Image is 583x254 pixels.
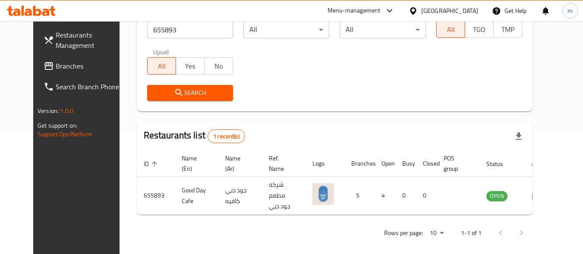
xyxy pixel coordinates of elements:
[532,191,548,201] div: Menu
[154,88,226,98] span: Search
[153,49,169,55] label: Upsell
[38,120,77,131] span: Get support on:
[175,177,218,215] td: Good Day Cafe
[269,153,295,174] span: Ref. Name
[497,23,519,36] span: TMP
[344,151,375,177] th: Branches
[180,60,201,72] span: Yes
[208,129,245,143] div: Total records count
[56,61,124,71] span: Branches
[344,177,375,215] td: 5
[147,21,233,38] input: Search for restaurant name or ID..
[444,153,469,174] span: POS group
[416,151,437,177] th: Closed
[176,57,205,75] button: Yes
[525,151,555,177] th: Action
[567,6,573,16] span: m
[416,177,437,215] td: 0
[375,151,395,177] th: Open
[469,23,490,36] span: TGO
[395,177,416,215] td: 0
[137,177,175,215] td: 655893
[204,57,233,75] button: No
[486,159,514,169] span: Status
[137,151,555,215] table: enhanced table
[312,183,334,205] img: Good Day Cafe
[37,56,131,76] a: Branches
[243,21,329,38] div: All
[465,21,494,38] button: TGO
[37,76,131,97] a: Search Branch Phone
[182,153,208,174] span: Name (En)
[340,21,425,38] div: All
[306,151,344,177] th: Logo
[144,159,160,169] span: ID
[225,153,252,174] span: Name (Ar)
[151,60,173,72] span: All
[486,191,507,201] span: OPEN
[328,6,381,16] div: Menu-management
[144,129,245,143] h2: Restaurants list
[208,60,230,72] span: No
[384,228,423,238] p: Rows per page:
[147,85,233,101] button: Search
[440,23,462,36] span: All
[38,129,92,140] a: Support.OpsPlatform
[147,57,176,75] button: All
[461,228,482,238] p: 1-1 of 1
[38,105,59,116] span: Version:
[375,177,395,215] td: 4
[218,177,262,215] td: جود ديي كافيه
[508,126,529,147] div: Export file
[60,105,73,116] span: 1.0.0
[208,132,245,141] span: 1 record(s)
[262,177,306,215] td: شركه مطعم جود ديي
[395,151,416,177] th: Busy
[56,30,124,50] span: Restaurants Management
[37,25,131,56] a: Restaurants Management
[493,21,522,38] button: TMP
[426,227,447,240] div: Rows per page:
[436,21,465,38] button: All
[421,6,478,16] div: [GEOGRAPHIC_DATA]
[56,82,124,92] span: Search Branch Phone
